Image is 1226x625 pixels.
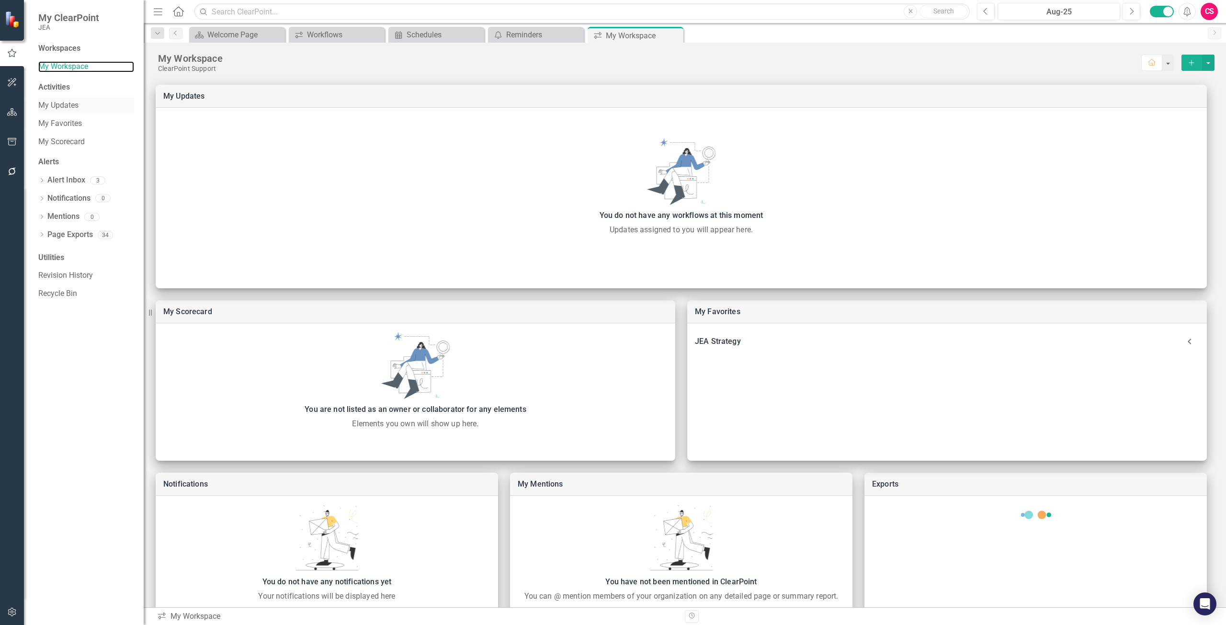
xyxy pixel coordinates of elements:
[38,288,134,299] a: Recycle Bin
[98,231,113,239] div: 34
[160,575,493,589] div: You do not have any notifications yet
[38,82,134,93] div: Activities
[160,418,670,430] div: Elements you own will show up here.
[38,157,134,168] div: Alerts
[194,3,970,20] input: Search ClearPoint...
[38,118,134,129] a: My Favorites
[157,611,678,622] div: My Workspace
[518,479,563,489] a: My Mentions
[160,209,1202,222] div: You do not have any workflows at this moment
[1201,3,1218,20] button: CS
[1001,6,1117,18] div: Aug-25
[515,591,848,602] div: You can @ mention members of your organization on any detailed page or summary report.
[158,65,1141,73] div: ClearPoint Support
[38,12,99,23] span: My ClearPoint
[291,29,382,41] a: Workflows
[506,29,581,41] div: Reminders
[1202,55,1215,71] button: select merge strategy
[515,575,848,589] div: You have not been mentioned in ClearPoint
[163,307,212,316] a: My Scorecard
[919,5,967,18] button: Search
[47,229,93,240] a: Page Exports
[158,52,1141,65] div: My Workspace
[407,29,482,41] div: Schedules
[1181,55,1215,71] div: split button
[84,213,100,221] div: 0
[998,3,1120,20] button: Aug-25
[490,29,581,41] a: Reminders
[933,7,954,15] span: Search
[160,591,493,602] div: Your notifications will be displayed here
[160,403,670,416] div: You are not listed as an owner or collaborator for any elements
[38,136,134,148] a: My Scorecard
[38,61,134,72] a: My Workspace
[391,29,482,41] a: Schedules
[695,307,740,316] a: My Favorites
[307,29,382,41] div: Workflows
[38,43,80,54] div: Workspaces
[1181,55,1202,71] button: select merge strategy
[606,30,681,42] div: My Workspace
[38,100,134,111] a: My Updates
[38,252,134,263] div: Utilities
[160,224,1202,236] div: Updates assigned to you will appear here.
[695,335,1180,348] div: JEA Strategy
[872,479,898,489] a: Exports
[192,29,283,41] a: Welcome Page
[207,29,283,41] div: Welcome Page
[1193,592,1216,615] div: Open Intercom Messenger
[163,479,208,489] a: Notifications
[90,176,105,184] div: 3
[163,91,205,101] a: My Updates
[47,211,79,222] a: Mentions
[95,194,111,203] div: 0
[38,270,134,281] a: Revision History
[38,23,99,31] small: JEA
[687,331,1207,352] div: JEA Strategy
[47,193,91,204] a: Notifications
[47,175,85,186] a: Alert Inbox
[5,11,22,28] img: ClearPoint Strategy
